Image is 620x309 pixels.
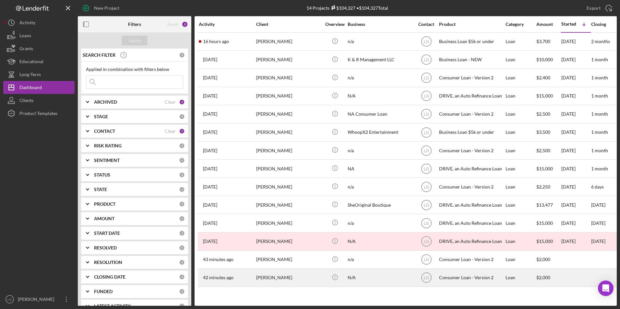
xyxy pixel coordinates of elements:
time: 2025-09-10 22:48 [203,75,217,80]
div: [PERSON_NAME] [256,178,321,195]
text: LG [423,166,429,171]
text: LG [423,276,429,280]
span: $2,500 [536,148,550,153]
button: Product Templates [3,107,75,120]
div: NA Consumer Loan [348,106,412,123]
div: 0 [179,201,185,207]
div: Overview [323,22,347,27]
div: n/a [348,251,412,268]
time: 2025-09-10 17:38 [203,148,217,153]
time: 1 month [591,129,608,135]
div: n/a [348,33,412,50]
button: Grants [3,42,75,55]
time: 1 month [591,111,608,117]
time: 2025-09-15 15:07 [203,257,233,262]
time: 2025-09-15 00:19 [203,39,229,44]
div: 0 [179,245,185,251]
div: Clear [165,99,176,105]
div: [DATE] [561,160,590,177]
div: 0 [179,143,185,149]
time: 1 month [591,148,608,153]
div: n/a [348,69,412,86]
b: RESOLUTION [94,260,122,265]
div: Loan [506,106,536,123]
div: Loan [506,33,536,50]
div: $15,000 [536,233,561,250]
b: RISK RATING [94,143,122,148]
a: Long-Term [3,68,75,81]
text: LG [423,112,429,117]
button: LG[PERSON_NAME] [3,293,75,306]
div: SheOriginal Boutique [348,196,412,213]
div: Applied in combination with filters below [86,67,183,72]
div: n/a [348,178,412,195]
div: Apply [129,36,141,45]
div: Loan [506,251,536,268]
div: Product [439,22,504,27]
b: Filters [128,22,141,27]
time: [DATE] [591,202,605,208]
time: 1 month [591,166,608,171]
div: [DATE] [561,196,590,213]
time: 2025-09-11 21:50 [203,130,217,135]
div: Amount [536,22,561,27]
div: DRIVE, an Auto Refinance Loan [439,160,504,177]
div: 0 [179,216,185,222]
div: 0 [179,289,185,294]
div: [PERSON_NAME] [256,51,321,68]
text: LG [423,94,429,98]
div: $104,327 [329,5,355,11]
button: Dashboard [3,81,75,94]
div: [PERSON_NAME] [256,69,321,86]
span: $10,000 [536,57,553,62]
div: Contact [414,22,438,27]
div: n/a [348,214,412,232]
span: $2,250 [536,184,550,189]
b: CONTACT [94,129,115,134]
div: [DATE] [561,214,590,232]
div: Activity [19,16,35,31]
span: $2,400 [536,75,550,80]
div: Started [561,21,576,27]
button: Activity [3,16,75,29]
div: Business [348,22,412,27]
b: SEARCH FILTER [83,52,115,58]
div: Loan [506,196,536,213]
text: LG [8,298,12,301]
div: Consumer Loan - Version 2 [439,269,504,286]
a: Clients [3,94,75,107]
a: Loans [3,29,75,42]
b: START DATE [94,231,120,236]
span: $2,000 [536,275,550,280]
div: Reset [167,22,178,27]
div: N/A [348,87,412,105]
div: [PERSON_NAME] [256,269,321,286]
div: Clear [165,129,176,134]
div: [PERSON_NAME] [256,160,321,177]
div: Export [587,2,601,15]
text: LG [423,76,429,80]
span: $2,500 [536,111,550,117]
a: Educational [3,55,75,68]
b: AMOUNT [94,216,114,221]
div: 14 Projects • $104,327 Total [306,5,388,11]
div: [PERSON_NAME] [256,142,321,159]
div: N/A [348,269,412,286]
div: [PERSON_NAME] [256,124,321,141]
div: [DATE] [561,178,590,195]
div: Loans [19,29,31,44]
time: 1 month [591,57,608,62]
span: $2,000 [536,257,550,262]
div: [PERSON_NAME] [16,293,58,307]
text: LG [423,130,429,135]
div: Loan [506,214,536,232]
div: 0 [179,172,185,178]
b: STAGE [94,114,108,119]
div: N/A [348,233,412,250]
text: LG [423,203,429,207]
div: Dashboard [19,81,42,96]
